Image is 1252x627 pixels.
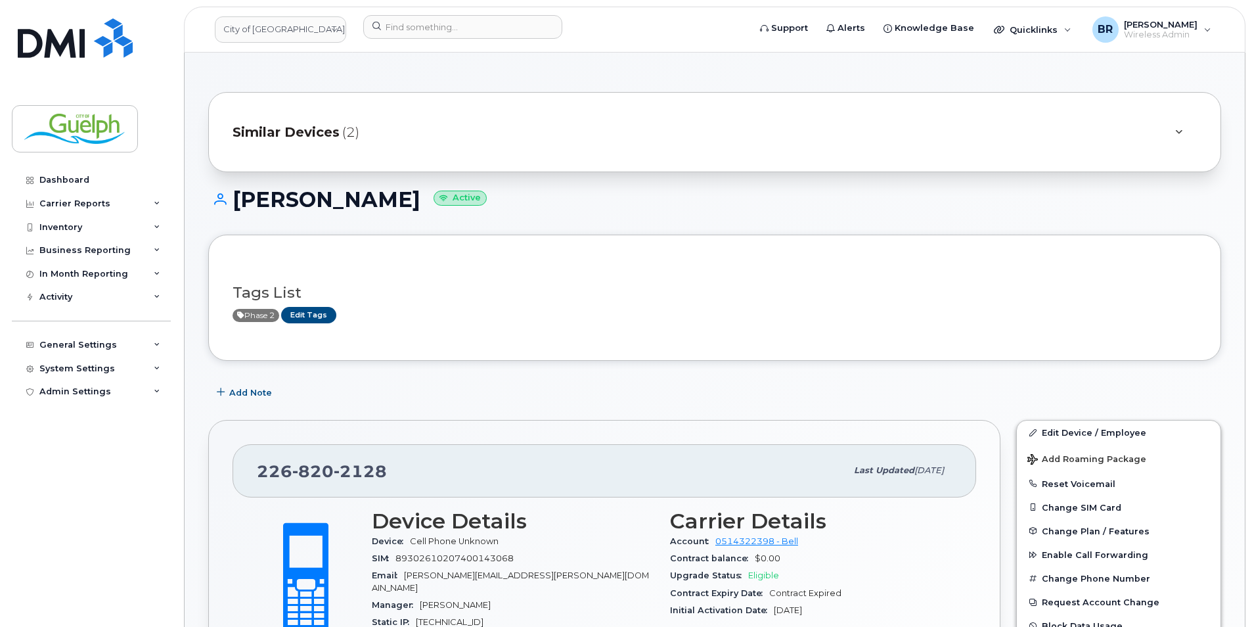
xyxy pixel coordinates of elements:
button: Enable Call Forwarding [1017,543,1220,567]
span: Account [670,536,715,546]
span: Contract Expired [769,588,841,598]
h3: Carrier Details [670,509,952,533]
button: Reset Voicemail [1017,472,1220,496]
a: 0514322398 - Bell [715,536,798,546]
span: [DATE] [914,465,944,475]
span: Manager [372,600,420,610]
span: Similar Devices [233,123,340,142]
span: Add Note [229,386,272,399]
h1: [PERSON_NAME] [208,188,1221,211]
a: Edit Tags [281,307,336,323]
span: [TECHNICAL_ID] [416,617,483,627]
button: Change SIM Card [1017,496,1220,519]
span: 820 [292,461,334,481]
span: Email [372,570,404,580]
span: Add Roaming Package [1027,454,1146,467]
span: SIM [372,553,395,563]
span: Upgrade Status [670,570,748,580]
span: Last updated [854,465,914,475]
button: Add Note [208,381,283,404]
button: Request Account Change [1017,590,1220,614]
small: Active [434,191,487,206]
span: Contract Expiry Date [670,588,769,598]
h3: Tags List [233,285,1197,301]
button: Change Phone Number [1017,567,1220,590]
span: 2128 [334,461,387,481]
span: Eligible [748,570,779,580]
span: Contract balance [670,553,755,563]
span: [DATE] [774,605,802,615]
span: Active [233,309,279,322]
a: Edit Device / Employee [1017,421,1220,444]
span: Change Plan / Features [1042,526,1150,536]
span: (2) [342,123,359,142]
span: $0.00 [755,553,780,563]
span: 89302610207400143068 [395,553,514,563]
span: [PERSON_NAME] [420,600,491,610]
span: 226 [257,461,387,481]
span: Static IP [372,617,416,627]
span: Initial Activation Date [670,605,774,615]
button: Add Roaming Package [1017,445,1220,472]
button: Change Plan / Features [1017,519,1220,543]
h3: Device Details [372,509,654,533]
span: Device [372,536,410,546]
span: [PERSON_NAME][EMAIL_ADDRESS][PERSON_NAME][DOMAIN_NAME] [372,570,649,592]
span: Cell Phone Unknown [410,536,499,546]
span: Enable Call Forwarding [1042,550,1148,560]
